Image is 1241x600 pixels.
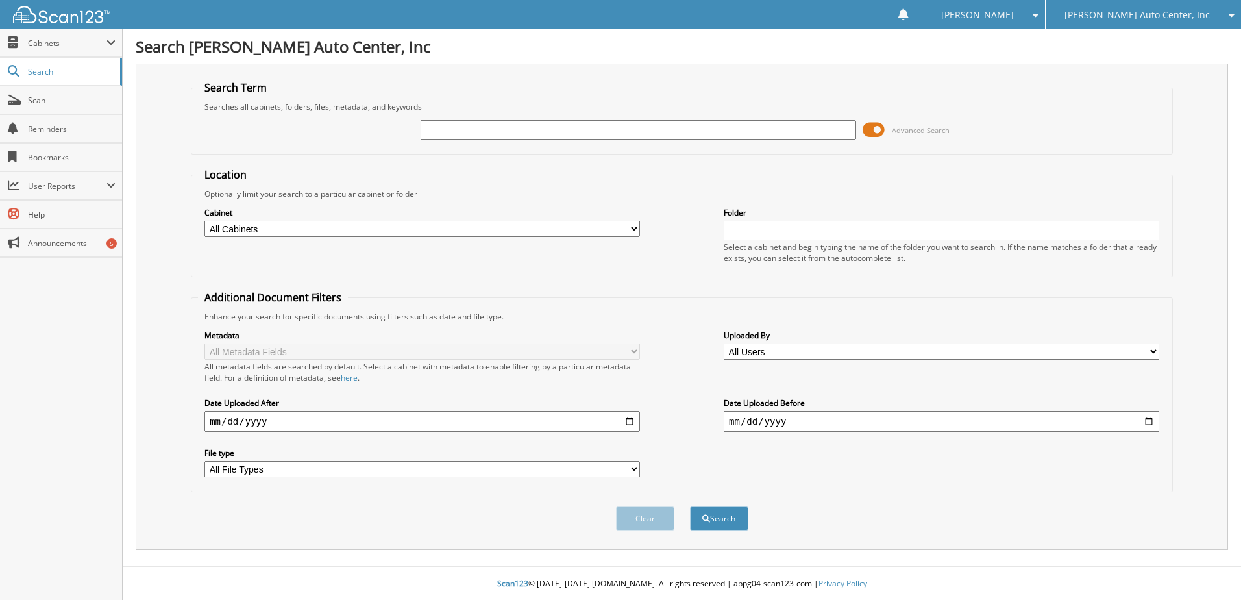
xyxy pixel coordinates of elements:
[198,188,1166,199] div: Optionally limit your search to a particular cabinet or folder
[136,36,1228,57] h1: Search [PERSON_NAME] Auto Center, Inc
[724,330,1159,341] label: Uploaded By
[198,290,348,305] legend: Additional Document Filters
[28,66,114,77] span: Search
[204,207,640,218] label: Cabinet
[1064,11,1210,19] span: [PERSON_NAME] Auto Center, Inc
[941,11,1014,19] span: [PERSON_NAME]
[28,209,116,220] span: Help
[497,578,528,589] span: Scan123
[204,361,640,383] div: All metadata fields are searched by default. Select a cabinet with metadata to enable filtering b...
[28,123,116,134] span: Reminders
[892,125,950,135] span: Advanced Search
[724,397,1159,408] label: Date Uploaded Before
[204,330,640,341] label: Metadata
[28,152,116,163] span: Bookmarks
[28,238,116,249] span: Announcements
[28,95,116,106] span: Scan
[341,372,358,383] a: here
[818,578,867,589] a: Privacy Policy
[28,181,106,192] span: User Reports
[13,6,110,23] img: scan123-logo-white.svg
[204,397,640,408] label: Date Uploaded After
[204,447,640,458] label: File type
[690,506,748,531] button: Search
[204,411,640,432] input: start
[616,506,674,531] button: Clear
[123,568,1241,600] div: © [DATE]-[DATE] [DOMAIN_NAME]. All rights reserved | appg04-scan123-com |
[198,168,253,182] legend: Location
[724,411,1159,432] input: end
[724,242,1159,264] div: Select a cabinet and begin typing the name of the folder you want to search in. If the name match...
[198,311,1166,322] div: Enhance your search for specific documents using filters such as date and file type.
[198,81,273,95] legend: Search Term
[106,238,117,249] div: 5
[198,101,1166,112] div: Searches all cabinets, folders, files, metadata, and keywords
[724,207,1159,218] label: Folder
[28,38,106,49] span: Cabinets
